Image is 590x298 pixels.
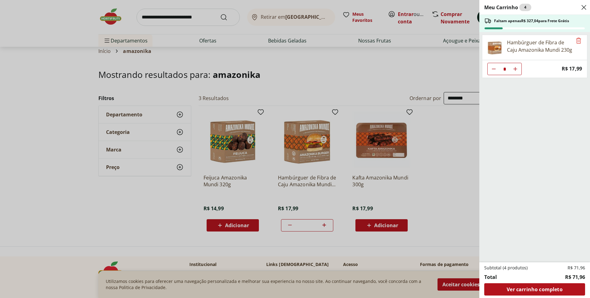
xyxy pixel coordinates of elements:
span: R$ 71,96 [565,273,585,281]
span: R$ 17,99 [562,65,582,73]
span: Total [484,273,497,281]
h2: Meu Carrinho [484,4,531,11]
a: Ver carrinho completo [484,283,585,296]
span: Ver carrinho completo [507,287,562,292]
span: Faltam apenas R$ 327,04 para Frete Grátis [494,18,569,23]
button: Aumentar Quantidade [509,63,521,75]
div: 4 [519,4,531,11]
img: Principal [486,39,503,56]
input: Quantidade Atual [500,63,509,75]
button: Diminuir Quantidade [488,63,500,75]
div: Hambúrguer de Fibra de Caju Amazonika Mundi 230g [507,39,572,54]
button: Remove [575,37,582,45]
span: Subtotal (4 produtos) [484,265,528,271]
span: R$ 71,96 [568,265,585,271]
